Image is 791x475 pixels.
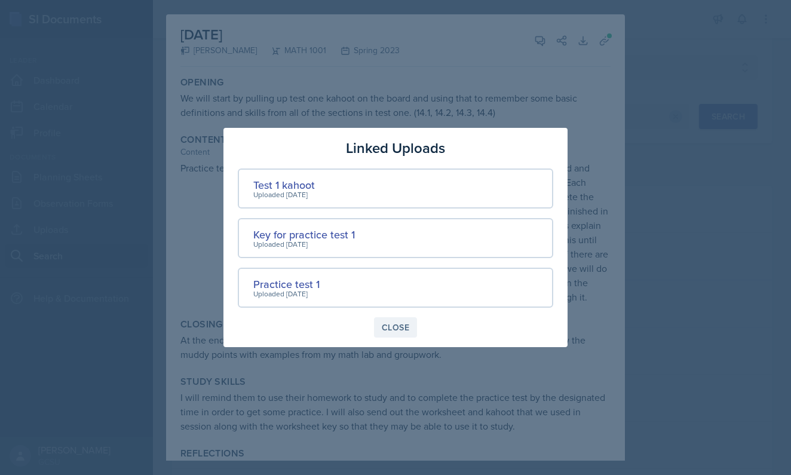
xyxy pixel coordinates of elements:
[253,189,315,200] div: Uploaded [DATE]
[253,276,320,292] div: Practice test 1
[382,323,409,332] div: Close
[253,177,315,193] div: Test 1 kahoot
[253,226,355,243] div: Key for practice test 1
[346,137,445,159] h3: Linked Uploads
[253,239,355,250] div: Uploaded [DATE]
[374,317,417,338] button: Close
[253,289,320,299] div: Uploaded [DATE]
